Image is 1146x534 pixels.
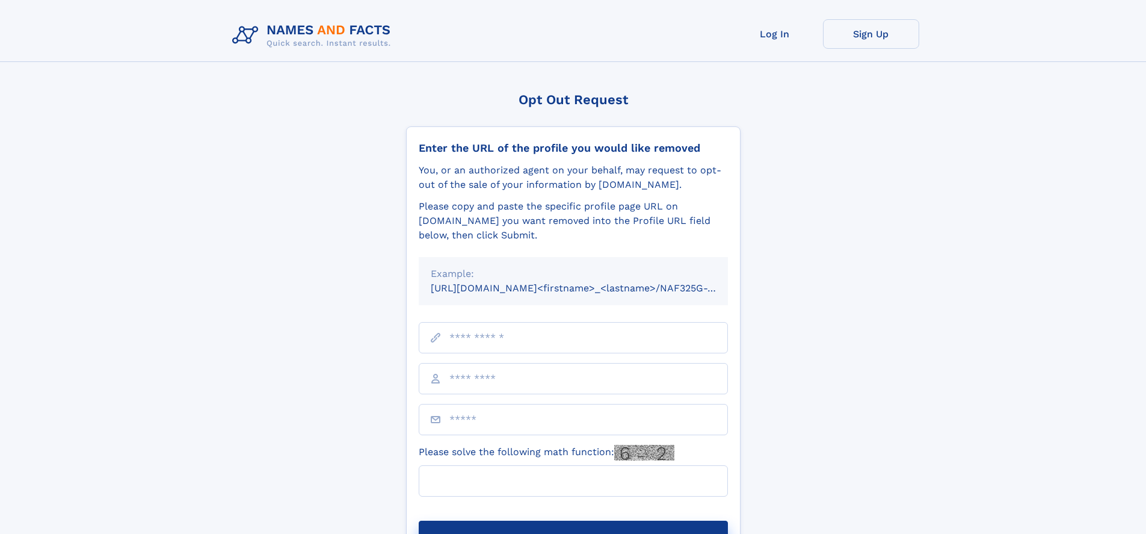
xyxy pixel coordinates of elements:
[227,19,401,52] img: Logo Names and Facts
[823,19,919,49] a: Sign Up
[727,19,823,49] a: Log In
[419,141,728,155] div: Enter the URL of the profile you would like removed
[406,92,741,107] div: Opt Out Request
[419,163,728,192] div: You, or an authorized agent on your behalf, may request to opt-out of the sale of your informatio...
[419,199,728,243] div: Please copy and paste the specific profile page URL on [DOMAIN_NAME] you want removed into the Pr...
[431,282,751,294] small: [URL][DOMAIN_NAME]<firstname>_<lastname>/NAF325G-xxxxxxxx
[419,445,674,461] label: Please solve the following math function:
[431,267,716,281] div: Example:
